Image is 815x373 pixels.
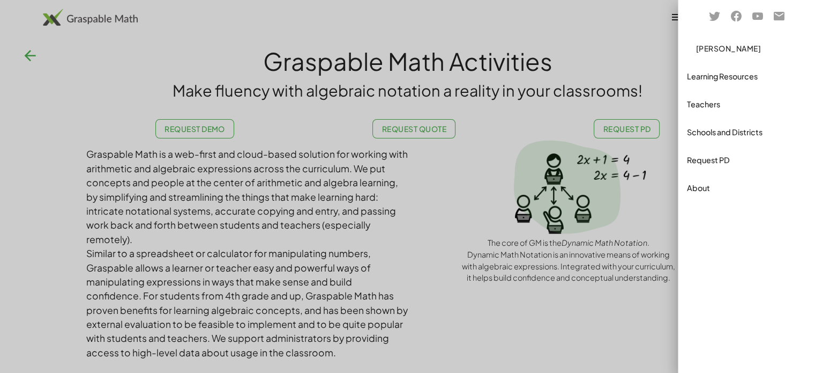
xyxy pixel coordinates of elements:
[687,181,806,194] div: About
[687,39,769,58] button: [PERSON_NAME]
[687,98,806,111] div: Teachers
[687,126,806,138] div: Schools and Districts
[683,175,811,201] a: About
[696,43,761,53] span: [PERSON_NAME]
[683,63,811,89] a: Learning Resources
[687,153,806,166] div: Request PD
[687,70,806,83] div: Learning Resources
